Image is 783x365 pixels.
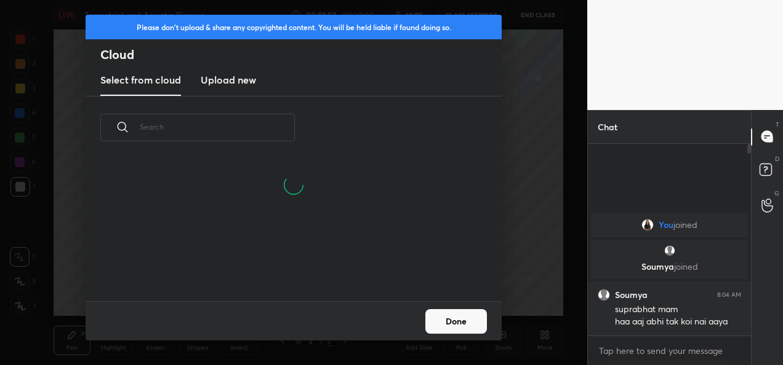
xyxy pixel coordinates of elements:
div: grid [588,210,751,336]
h2: Cloud [100,47,502,63]
img: default.png [598,289,610,301]
div: grid [86,214,487,301]
div: Please don't upload & share any copyrighted content. You will be held liable if found doing so. [86,15,502,39]
h3: Select from cloud [100,73,181,87]
div: haa aaj abhi tak koi nai aaya [615,316,741,328]
div: suprabhat mam [615,304,741,316]
p: T [776,120,779,129]
span: joined [673,220,697,230]
p: Chat [588,111,627,143]
p: G [774,189,779,198]
img: 31e0e67977fa4eb481ffbcafe7fbc2ad.jpg [641,219,654,231]
div: 8:04 AM [717,291,741,299]
p: Soumya [598,262,741,272]
span: joined [674,261,698,272]
input: Search [140,101,295,153]
img: default.png [664,245,676,257]
h6: Soumya [615,289,648,300]
h3: Upload new [201,73,256,87]
p: D [775,154,779,163]
button: Done [425,309,487,334]
span: You [659,220,673,230]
